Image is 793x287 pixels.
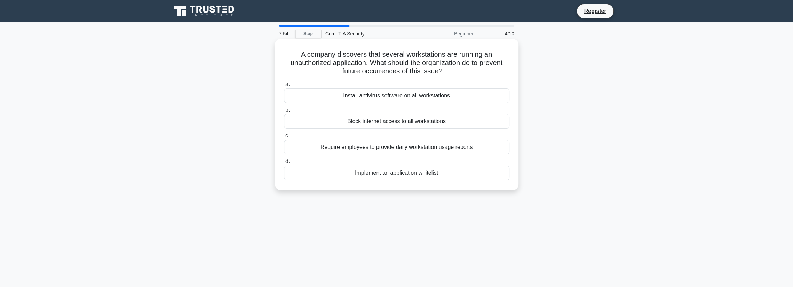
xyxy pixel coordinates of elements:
div: Require employees to provide daily workstation usage reports [284,140,509,154]
a: Register [580,7,610,15]
div: 4/10 [478,27,518,41]
div: 7:54 [275,27,295,41]
div: Implement an application whitelist [284,166,509,180]
span: c. [285,133,290,138]
span: a. [285,81,290,87]
span: d. [285,158,290,164]
div: Block internet access to all workstations [284,114,509,129]
span: b. [285,107,290,113]
div: Install antivirus software on all workstations [284,88,509,103]
h5: A company discovers that several workstations are running an unauthorized application. What shoul... [283,50,510,76]
div: Beginner [417,27,478,41]
div: CompTIA Security+ [321,27,417,41]
a: Stop [295,30,321,38]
